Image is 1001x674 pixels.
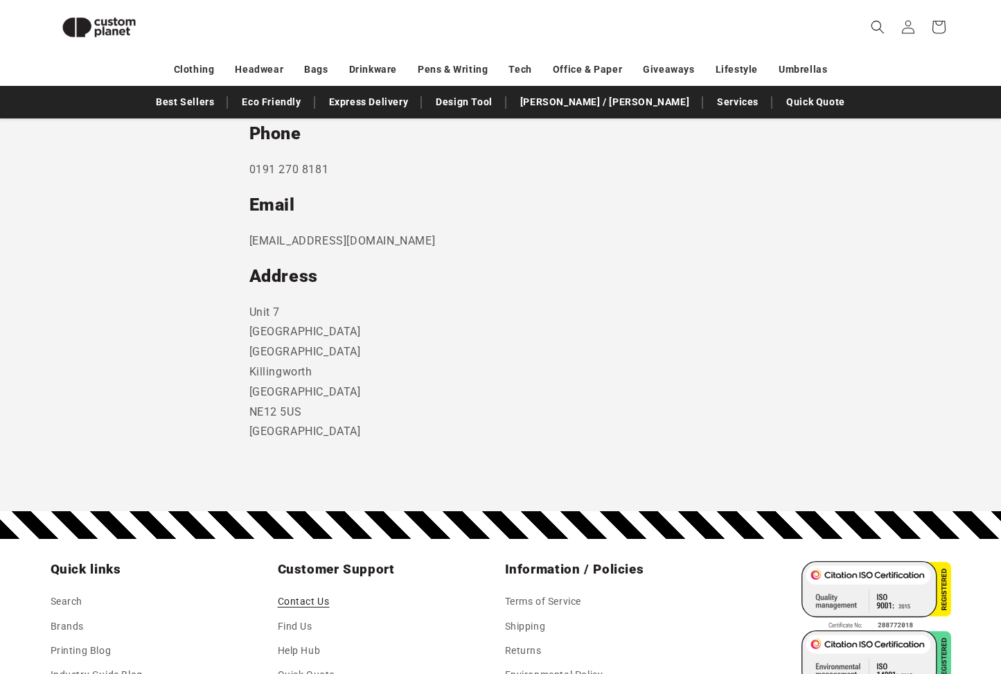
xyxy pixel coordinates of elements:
[513,90,696,114] a: [PERSON_NAME] / [PERSON_NAME]
[553,57,622,82] a: Office & Paper
[51,614,85,639] a: Brands
[304,57,328,82] a: Bags
[249,123,752,145] h2: Phone
[349,57,397,82] a: Drinkware
[249,303,752,443] p: Unit 7 [GEOGRAPHIC_DATA] [GEOGRAPHIC_DATA] Killingworth [GEOGRAPHIC_DATA] NE12 5US [GEOGRAPHIC_DATA]
[235,57,283,82] a: Headwear
[278,593,330,614] a: Contact Us
[505,561,724,578] h2: Information / Policies
[505,639,542,663] a: Returns
[643,57,694,82] a: Giveaways
[51,593,83,614] a: Search
[508,57,531,82] a: Tech
[249,265,752,287] h2: Address
[429,90,499,114] a: Design Tool
[691,117,1001,674] iframe: Chat Widget
[278,561,497,578] h2: Customer Support
[862,12,893,42] summary: Search
[278,639,321,663] a: Help Hub
[51,6,148,49] img: Custom Planet
[174,57,215,82] a: Clothing
[322,90,416,114] a: Express Delivery
[51,639,112,663] a: Printing Blog
[249,194,752,216] h2: Email
[278,614,312,639] a: Find Us
[779,57,827,82] a: Umbrellas
[710,90,765,114] a: Services
[505,614,546,639] a: Shipping
[51,561,269,578] h2: Quick links
[716,57,758,82] a: Lifestyle
[149,90,221,114] a: Best Sellers
[249,160,752,180] p: 0191 270 8181
[779,90,852,114] a: Quick Quote
[418,57,488,82] a: Pens & Writing
[505,593,582,614] a: Terms of Service
[249,231,752,251] p: [EMAIL_ADDRESS][DOMAIN_NAME]
[235,90,308,114] a: Eco Friendly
